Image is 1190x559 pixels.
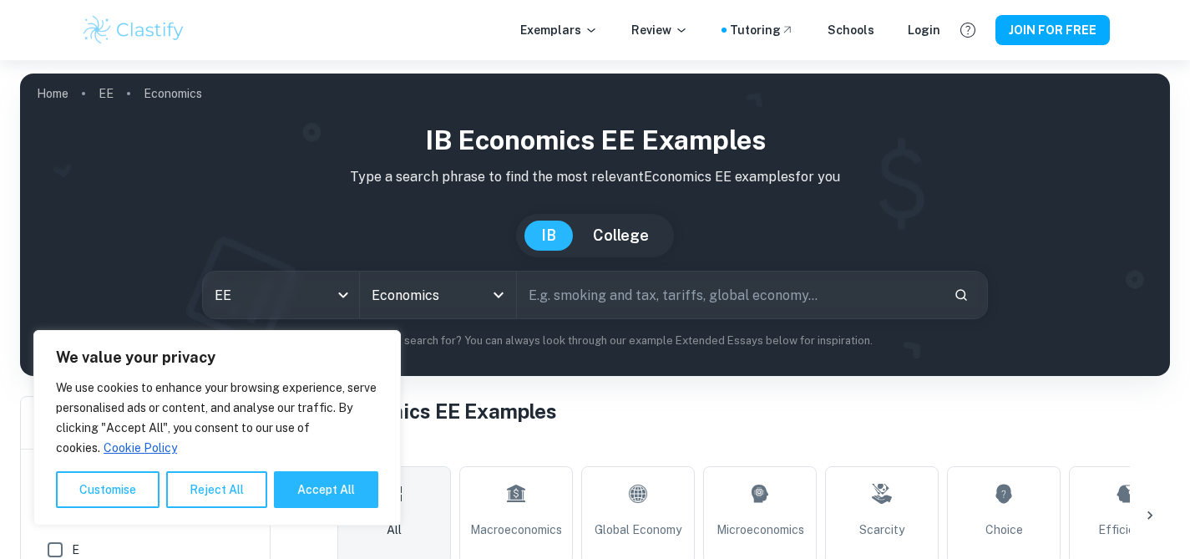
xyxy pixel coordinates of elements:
button: Open [487,283,510,307]
p: Type a search phrase to find the most relevant Economics EE examples for you [33,167,1157,187]
input: E.g. smoking and tax, tariffs, global economy... [517,272,941,318]
a: Schools [828,21,874,39]
p: Exemplars [520,21,598,39]
button: Search [947,281,975,309]
button: Reject All [166,471,267,508]
a: Cookie Policy [103,440,178,455]
a: Login [908,21,940,39]
button: Accept All [274,471,378,508]
p: We use cookies to enhance your browsing experience, serve personalised ads or content, and analys... [56,378,378,458]
button: JOIN FOR FREE [995,15,1110,45]
p: Not sure what to search for? You can always look through our example Extended Essays below for in... [33,333,1157,349]
span: E [72,541,79,559]
span: Scarcity [859,521,904,539]
button: Help and Feedback [954,16,982,44]
a: EE [99,82,114,105]
h1: All Economics EE Examples [297,396,1170,426]
button: Customise [56,471,160,508]
img: profile cover [20,74,1170,376]
img: Clastify logo [81,13,187,47]
p: Economics [144,84,202,103]
span: Global Economy [595,521,681,539]
p: We value your privacy [56,348,378,368]
a: Home [37,82,68,105]
span: Microeconomics [717,521,804,539]
p: Review [631,21,688,39]
span: Choice [985,521,1023,539]
span: Macroeconomics [470,521,562,539]
button: IB [524,221,573,251]
span: All [387,521,402,539]
div: EE [203,272,359,318]
span: Efficiency [1098,521,1154,539]
button: College [576,221,666,251]
h6: Topic [297,440,1170,460]
div: We value your privacy [33,330,401,526]
h1: IB Economics EE examples [33,120,1157,160]
a: Tutoring [730,21,794,39]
